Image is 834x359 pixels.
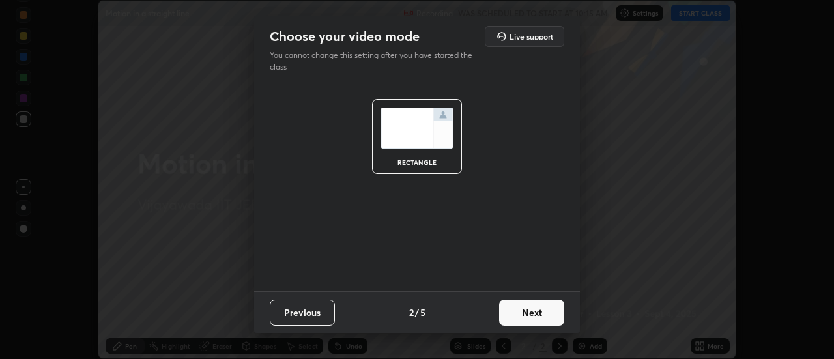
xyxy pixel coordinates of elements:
button: Next [499,300,564,326]
h2: Choose your video mode [270,28,420,45]
p: You cannot change this setting after you have started the class [270,50,481,73]
h4: / [415,306,419,319]
div: rectangle [391,159,443,165]
h4: 5 [420,306,425,319]
button: Previous [270,300,335,326]
h5: Live support [510,33,553,40]
h4: 2 [409,306,414,319]
img: normalScreenIcon.ae25ed63.svg [381,108,453,149]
